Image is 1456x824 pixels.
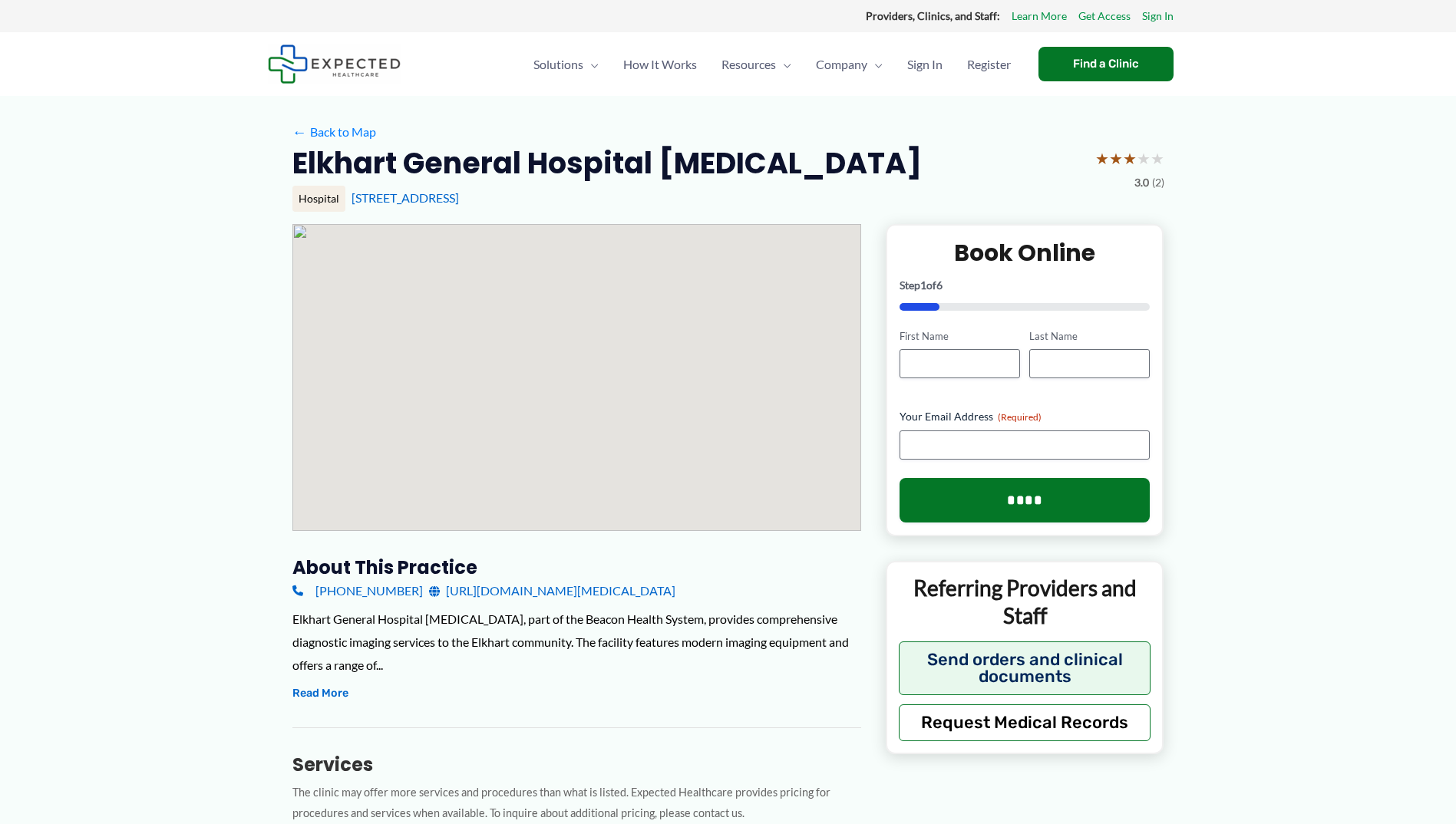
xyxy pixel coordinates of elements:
[292,144,922,182] h2: Elkhart General Hospital [MEDICAL_DATA]
[895,38,955,91] a: Sign In
[583,38,599,91] span: Menu Toggle
[533,38,583,91] span: Solutions
[867,38,883,91] span: Menu Toggle
[998,411,1042,423] span: (Required)
[292,579,423,602] a: [PHONE_NUMBER]
[292,186,345,212] div: Hospital
[352,190,459,205] a: [STREET_ADDRESS]
[967,38,1011,91] span: Register
[1134,173,1149,193] span: 3.0
[521,38,611,91] a: SolutionsMenu Toggle
[1152,173,1164,193] span: (2)
[899,574,1151,630] p: Referring Providers and Staff
[521,38,1023,91] nav: Primary Site Navigation
[292,753,861,776] h3: Services
[429,579,675,602] a: [URL][DOMAIN_NAME][MEDICAL_DATA]
[816,38,867,91] span: Company
[1095,144,1109,173] span: ★
[292,783,861,824] p: The clinic may offer more services and procedures than what is listed. Expected Healthcare provid...
[268,44,401,84] img: Expected Healthcare Logo - side, dark font, small
[900,409,1151,424] label: Your Email Address
[292,555,861,579] h3: About this practice
[899,641,1151,695] button: Send orders and clinical documents
[900,238,1151,268] h2: Book Online
[1109,144,1123,173] span: ★
[955,38,1023,91] a: Register
[292,684,348,703] button: Read More
[1123,144,1137,173] span: ★
[611,38,709,91] a: How It Works
[1078,6,1131,26] a: Get Access
[920,279,926,292] span: 1
[936,279,943,292] span: 6
[1012,6,1067,26] a: Learn More
[1137,144,1151,173] span: ★
[1038,47,1174,81] a: Find a Clinic
[623,38,697,91] span: How It Works
[907,38,943,91] span: Sign In
[1029,329,1150,344] label: Last Name
[721,38,776,91] span: Resources
[1142,6,1174,26] a: Sign In
[292,120,376,143] a: ←Back to Map
[804,38,895,91] a: CompanyMenu Toggle
[292,124,307,139] span: ←
[776,38,791,91] span: Menu Toggle
[709,38,804,91] a: ResourcesMenu Toggle
[292,608,861,676] div: Elkhart General Hospital [MEDICAL_DATA], part of the Beacon Health System, provides comprehensive...
[900,280,1151,291] p: Step of
[900,329,1020,344] label: First Name
[1151,144,1164,173] span: ★
[866,9,1000,22] strong: Providers, Clinics, and Staff:
[899,704,1151,741] button: Request Medical Records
